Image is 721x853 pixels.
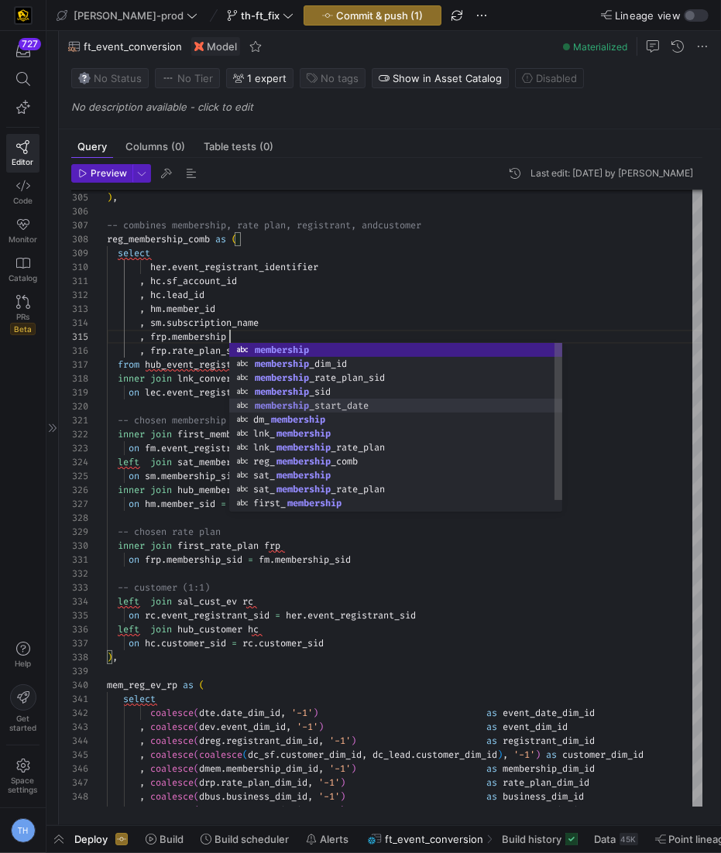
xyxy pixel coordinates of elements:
[486,735,497,747] span: as
[139,721,145,733] span: ,
[167,331,172,343] span: .
[299,826,355,852] button: Alerts
[71,372,88,385] div: 318
[77,142,107,152] span: Query
[275,427,331,440] span: membership
[167,289,204,301] span: lead_id
[12,157,34,166] span: Editor
[9,776,38,794] span: Space settings
[118,623,139,635] span: left
[150,707,194,719] span: coalesce
[71,581,88,594] div: 333
[486,707,497,719] span: as
[362,749,367,761] span: ,
[248,749,275,761] span: dc_sf
[118,358,139,371] span: from
[280,749,362,761] span: customer_dim_id
[9,714,36,732] span: Get started
[194,721,199,733] span: (
[320,833,348,845] span: Alerts
[221,498,226,510] span: =
[11,818,36,843] div: TH
[71,232,88,246] div: 308
[156,470,161,482] span: .
[156,498,161,510] span: .
[107,219,378,231] span: -- combines membership, rate plan, registrant, and
[71,427,88,441] div: 322
[6,814,39,847] button: TH
[112,191,118,204] span: ,
[155,68,220,88] button: No tierNo Tier
[139,826,191,852] button: Build
[242,595,253,608] span: rc
[336,9,423,22] span: Commit & push (1)
[226,68,294,88] button: 1 expert
[172,344,242,357] span: rate_plan_sid
[253,358,309,370] span: membership
[416,749,497,761] span: customer_dim_id
[71,511,88,525] div: 328
[252,455,358,468] span: reg_ _comb
[71,274,88,288] div: 311
[229,343,562,357] div: membership
[259,553,270,566] span: fm
[252,399,369,412] span: _start_date
[71,358,88,372] div: 317
[229,426,562,440] div: lnk_membership
[253,344,309,356] span: membership
[145,637,156,649] span: hc
[486,721,497,733] span: as
[229,440,562,454] div: lnk_membership_rate_plan
[162,72,174,84] img: No tier
[78,72,142,84] span: No Status
[253,637,259,649] span: .
[71,68,149,88] button: No statusNo Status
[118,595,139,608] span: left
[204,142,273,152] span: Table tests
[112,651,118,663] span: ,
[139,317,145,329] span: ,
[229,399,562,413] div: membership_start_date
[71,594,88,608] div: 334
[161,442,270,454] span: event_registrant_sid
[13,659,33,668] span: Help
[150,303,161,315] span: hm
[129,442,139,454] span: on
[6,635,39,675] button: Help
[71,101,715,113] p: No description available - click to edit
[503,735,595,747] span: registrant_dim_id
[9,273,37,283] span: Catalog
[226,735,318,747] span: registrant_dim_id
[129,609,139,622] span: on
[107,233,210,245] span: reg_membership_comb
[71,469,88,483] div: 325
[252,385,331,398] span: _sid
[275,469,331,481] span: membership
[248,623,259,635] span: hc
[10,323,36,335] span: Beta
[291,707,313,719] span: '-1'
[286,497,342,509] span: membership
[71,567,88,581] div: 332
[259,142,273,152] span: (0)
[229,343,562,512] div: Suggest
[321,72,359,84] span: No tags
[71,483,88,497] div: 326
[199,735,221,747] span: dreg
[229,371,562,385] div: membership_rate_plan_sid
[161,317,167,329] span: .
[247,72,287,84] span: 1 expert
[253,399,309,412] span: membership
[620,833,638,845] div: 45K
[194,42,204,51] img: undefined
[118,581,210,594] span: -- customer (1:1)
[145,498,156,510] span: hm
[183,679,194,691] span: as
[503,707,595,719] span: event_date_dim_id
[71,539,88,553] div: 330
[172,261,318,273] span: event_registrant_identifier
[71,288,88,302] div: 312
[171,142,185,152] span: (0)
[329,735,351,747] span: '-1'
[71,190,88,204] div: 305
